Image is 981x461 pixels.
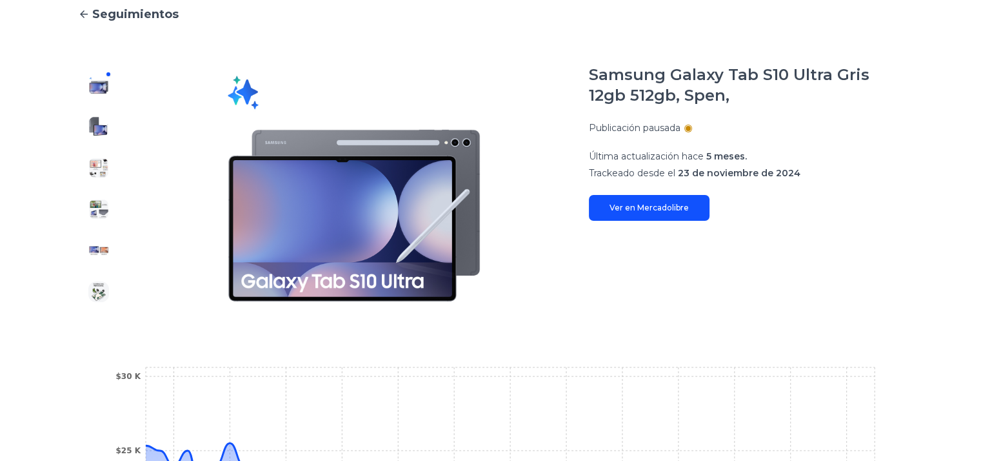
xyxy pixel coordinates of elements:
img: Samsung Galaxy Tab S10 Ultra Gris 12gb 512gb, Spen, [88,116,109,137]
tspan: $25 K [115,446,141,455]
font: Samsung Galaxy Tab S10 Ultra Gris 12gb 512gb, Spen, [589,65,869,105]
img: Samsung Galaxy Tab S10 Ultra Gris 12gb 512gb, Spen, [88,199,109,220]
img: Samsung Galaxy Tab S10 Ultra Gris 12gb 512gb, Spen, [88,282,109,302]
font: 5 meses. [706,150,747,162]
font: Seguimientos [92,7,179,21]
a: Ver en Mercadolibre [589,195,709,221]
font: Trackeado desde el [589,167,675,179]
img: Samsung Galaxy Tab S10 Ultra Gris 12gb 512gb, Spen, [145,65,563,312]
font: 23 de noviembre de 2024 [678,167,800,179]
font: Ver en Mercadolibre [609,203,689,212]
img: Samsung Galaxy Tab S10 Ultra Gris 12gb 512gb, Spen, [88,240,109,261]
font: Publicación pausada [589,122,680,134]
font: Última actualización hace [589,150,704,162]
img: Samsung Galaxy Tab S10 Ultra Gris 12gb 512gb, Spen, [88,158,109,178]
img: Samsung Galaxy Tab S10 Ultra Gris 12gb 512gb, Spen, [88,75,109,96]
a: Seguimientos [78,5,904,23]
tspan: $30 K [115,372,141,381]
